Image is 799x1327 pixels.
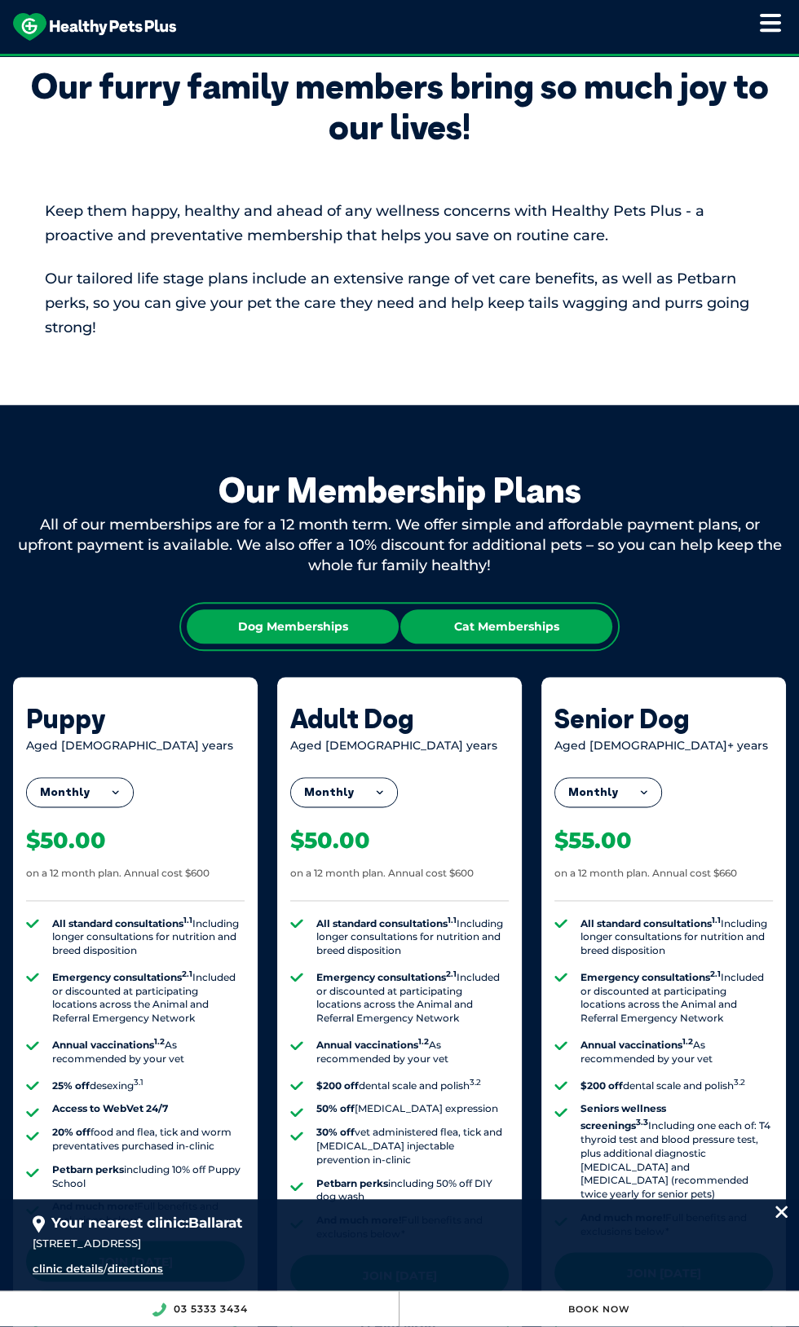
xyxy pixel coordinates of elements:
[448,915,457,925] sup: 1.1
[26,867,210,881] div: on a 12 month plan. Annual cost $600
[152,1303,166,1316] img: location_phone.svg
[470,1077,481,1088] sup: 3.2
[26,738,245,758] div: Aged [DEMOGRAPHIC_DATA] years
[316,1126,355,1138] strong: 30% off
[52,1163,124,1175] strong: Petbarn perks
[316,914,509,958] li: Including longer consultations for nutrition and breed disposition
[52,968,245,1026] li: Included or discounted at participating locations across the Animal and Referral Emergency Network
[174,1303,248,1315] a: 03 5333 3434
[316,1076,509,1093] li: dental scale and polish
[290,738,509,758] div: Aged [DEMOGRAPHIC_DATA] years
[52,1079,90,1092] strong: 25% off
[316,968,509,1026] li: Included or discounted at participating locations across the Animal and Referral Emergency Network
[33,1215,45,1233] img: location_pin.svg
[13,470,786,511] div: Our Membership Plans
[52,1126,245,1153] li: food and flea, tick and worm preventatives purchased in-clinic
[290,867,474,881] div: on a 12 month plan. Annual cost $600
[554,738,773,758] div: Aged [DEMOGRAPHIC_DATA]+ years
[316,917,457,929] strong: All standard consultations
[13,66,786,148] div: Our furry family members bring so much joy to our lives!
[554,703,773,734] div: Senior Dog
[580,1102,773,1202] li: Including one each of: T4 thyroid test and blood pressure test, plus additional diagnostic [MEDIC...
[52,971,192,983] strong: Emergency consultations
[554,867,737,881] div: on a 12 month plan. Annual cost $660
[52,1163,245,1191] li: including 10% off Puppy School
[290,703,509,734] div: Adult Dog
[682,1036,693,1047] sup: 1.2
[52,1102,168,1114] strong: Access to WebVet 24/7
[52,917,192,929] strong: All standard consultations
[580,914,773,958] li: Including longer consultations for nutrition and breed disposition
[636,1117,648,1127] sup: 3.3
[316,1039,429,1051] strong: Annual vaccinations
[710,969,721,979] sup: 2.1
[52,1035,245,1066] li: As recommended by your vet
[446,969,457,979] sup: 2.1
[26,827,106,855] div: $50.00
[291,778,397,807] button: Monthly
[188,1215,242,1231] span: Ballarat
[95,54,704,68] span: Proactive, preventative wellness program designed to keep your pet healthier and happier for longer
[154,1036,165,1047] sup: 1.2
[580,1102,666,1131] strong: Seniors wellness screenings
[52,914,245,958] li: Including longer consultations for nutrition and breed disposition
[52,1039,165,1051] strong: Annual vaccinations
[734,1077,745,1088] sup: 3.2
[27,778,133,807] button: Monthly
[580,1076,773,1093] li: dental scale and polish
[316,1126,509,1167] li: vet administered flea, tick and [MEDICAL_DATA] injectable prevention in-clinic
[554,827,632,855] div: $55.00
[26,703,245,734] div: Puppy
[316,1177,509,1205] li: including 50% off DIY dog wash
[316,1177,388,1189] strong: Petbarn perks
[33,1235,766,1253] div: [STREET_ADDRESS]
[183,915,192,925] sup: 1.1
[580,971,721,983] strong: Emergency consultations
[33,1262,104,1275] a: clinic details
[13,515,786,577] div: All of our memberships are for a 12 month term. We offer simple and affordable payment plans, or ...
[52,1076,245,1093] li: desexing
[45,202,704,244] span: Keep them happy, healthy and ahead of any wellness concerns with Healthy Pets Plus - a proactive ...
[580,968,773,1026] li: Included or discounted at participating locations across the Animal and Referral Emergency Network
[187,609,399,644] div: Dog Memberships
[290,827,370,855] div: $50.00
[316,1102,509,1116] li: [MEDICAL_DATA] expression
[775,1206,788,1218] img: location_close.svg
[316,1079,359,1092] strong: $200 off
[580,1079,623,1092] strong: $200 off
[316,971,457,983] strong: Emergency consultations
[45,270,749,336] span: Our tailored life stage plans include an extensive range of vet care benefits, as well as Petbarn...
[134,1077,143,1088] sup: 3.1
[33,1199,766,1234] div: Your nearest clinic:
[182,969,192,979] sup: 2.1
[13,13,176,41] img: hpp-logo
[316,1102,355,1114] strong: 50% off
[52,1126,90,1138] strong: 20% off
[580,917,721,929] strong: All standard consultations
[400,609,612,644] div: Cat Memberships
[108,1262,163,1275] a: directions
[418,1036,429,1047] sup: 1.2
[316,1035,509,1066] li: As recommended by your vet
[580,1039,693,1051] strong: Annual vaccinations
[580,1035,773,1066] li: As recommended by your vet
[555,778,661,807] button: Monthly
[33,1260,473,1278] div: /
[712,915,721,925] sup: 1.1
[568,1303,630,1315] a: Book Now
